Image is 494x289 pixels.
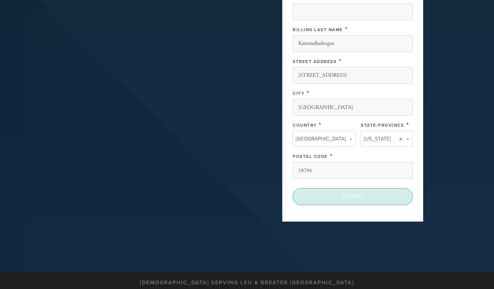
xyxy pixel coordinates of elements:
input: Submit [293,188,413,205]
label: State/Province [361,123,404,128]
span: This field is required. [339,57,342,65]
h3: [DEMOGRAPHIC_DATA] serving LSU & Greater [GEOGRAPHIC_DATA] [140,280,354,286]
label: Postal Code [293,154,328,159]
a: [US_STATE] [361,131,413,147]
span: [US_STATE] [364,134,391,143]
span: This field is required. [319,121,322,128]
a: [GEOGRAPHIC_DATA] [293,131,356,147]
span: This field is required. [345,25,348,33]
label: Country [293,123,317,128]
label: Street Address [293,59,337,64]
span: [GEOGRAPHIC_DATA] [296,134,346,143]
span: This field is required. [406,121,409,128]
span: This field is required. [330,152,333,160]
label: City [293,91,304,96]
span: This field is required. [307,89,309,97]
label: Billing Last Name [293,27,343,33]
